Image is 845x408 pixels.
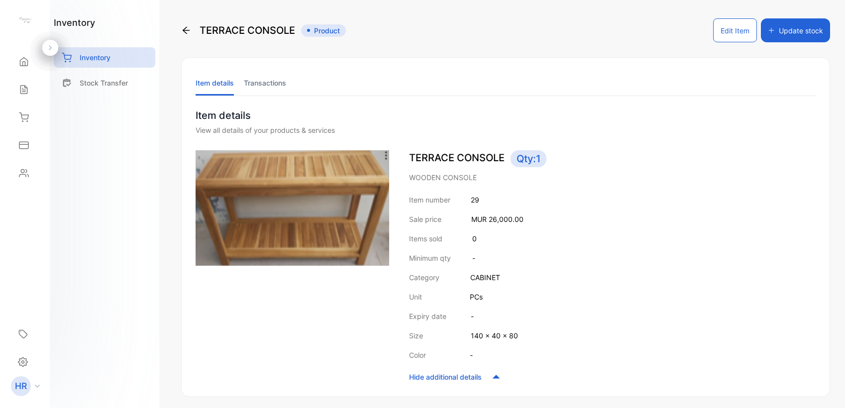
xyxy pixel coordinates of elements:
div: TERRACE CONSOLE [181,18,346,42]
p: Inventory [80,52,110,63]
p: CABINET [470,272,500,283]
iframe: LiveChat chat widget [803,366,845,408]
button: Edit Item [713,18,757,42]
p: Category [409,272,439,283]
p: TERRACE CONSOLE [409,150,816,167]
li: Transactions [244,70,286,96]
p: 0 [472,233,477,244]
p: PCs [470,292,483,302]
p: Items sold [409,233,442,244]
button: Update stock [761,18,830,42]
p: Size [409,330,423,341]
p: Hide additional details [409,372,482,382]
p: Item details [196,108,816,123]
p: - [470,350,473,360]
p: Unit [409,292,422,302]
li: Item details [196,70,234,96]
span: Qty: 1 [511,150,546,167]
p: 29 [471,195,479,205]
h1: inventory [54,16,95,29]
a: Inventory [54,47,155,68]
p: - [472,253,475,263]
p: Color [409,350,426,360]
span: Product [301,24,346,37]
p: Item number [409,195,450,205]
p: 140 x 40 x 80 [471,330,518,341]
img: logo [17,13,32,28]
p: Minimum qty [409,253,451,263]
div: View all details of your products & services [196,125,816,135]
img: item [196,150,389,266]
p: Expiry date [409,311,446,321]
p: Sale price [409,214,441,224]
span: MUR 26,000.00 [471,215,524,223]
p: HR [15,380,27,393]
p: Stock Transfer [80,78,128,88]
p: - [471,311,474,321]
p: WOODEN CONSOLE [409,172,816,183]
a: Stock Transfer [54,73,155,93]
